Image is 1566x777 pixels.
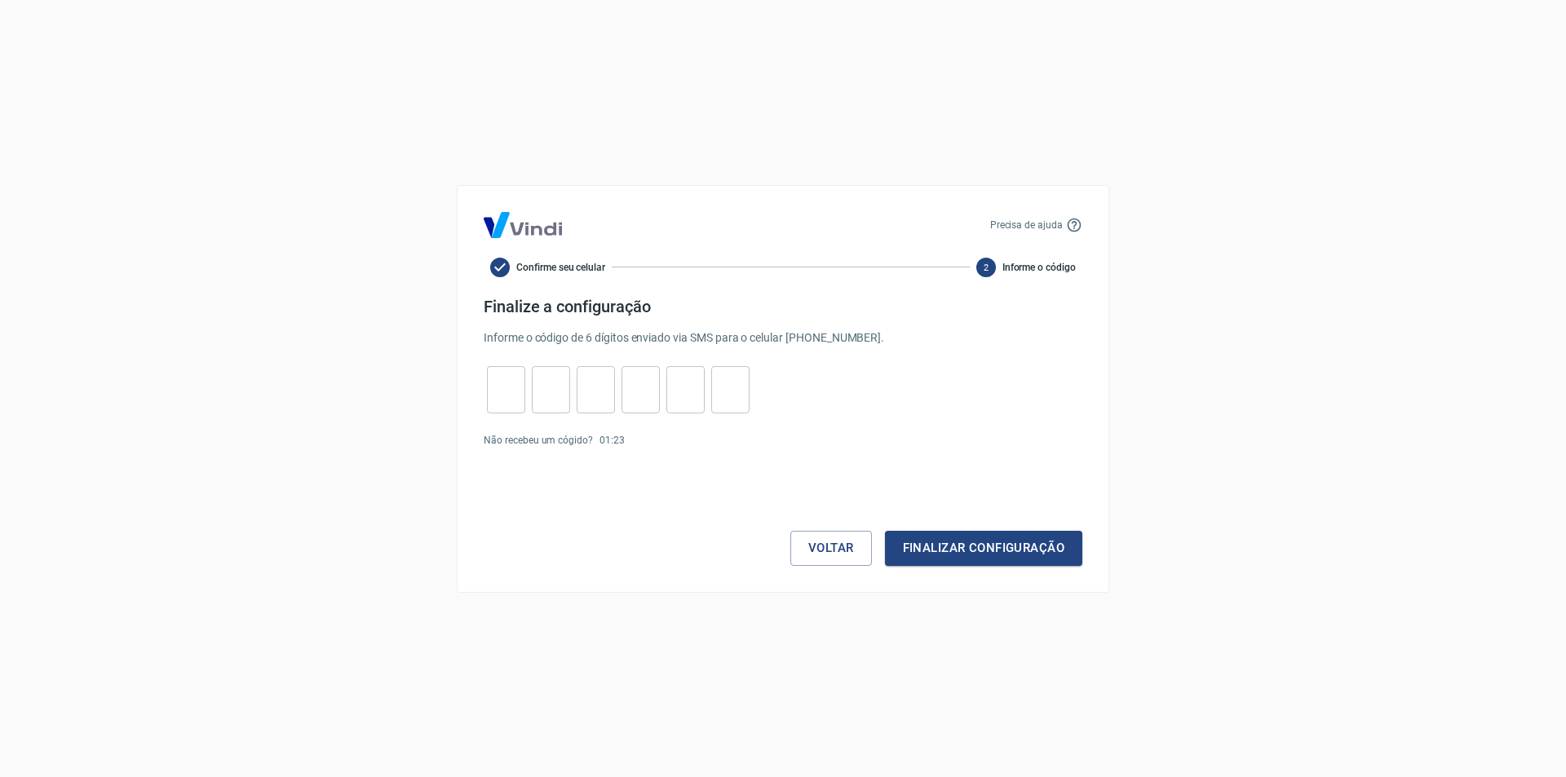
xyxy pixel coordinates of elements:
p: Precisa de ajuda [990,218,1063,232]
p: Não recebeu um cógido? [484,433,593,448]
h4: Finalize a configuração [484,297,1082,316]
p: 01 : 23 [599,433,625,448]
span: Confirme seu celular [516,260,605,275]
img: Logo Vind [484,212,562,238]
button: Finalizar configuração [885,531,1082,565]
p: Informe o código de 6 dígitos enviado via SMS para o celular [PHONE_NUMBER] . [484,329,1082,347]
text: 2 [984,262,989,272]
span: Informe o código [1002,260,1076,275]
button: Voltar [790,531,872,565]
